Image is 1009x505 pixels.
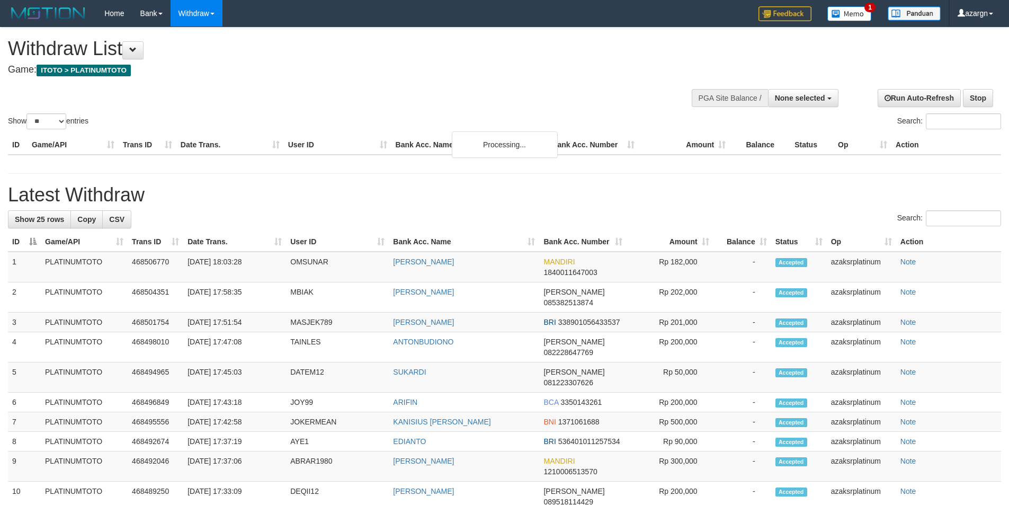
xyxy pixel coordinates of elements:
span: None selected [775,94,825,102]
span: Accepted [775,318,807,327]
span: Accepted [775,438,807,447]
span: Accepted [775,398,807,407]
th: Op [834,135,891,155]
td: [DATE] 17:42:58 [183,412,286,432]
span: Copy [77,215,96,224]
td: - [713,393,771,412]
a: SUKARDI [393,368,426,376]
a: Show 25 rows [8,210,71,228]
td: 7 [8,412,41,432]
span: Copy 1840011647003 to clipboard [543,268,597,277]
td: 468492674 [128,432,183,451]
th: Status [790,135,834,155]
a: [PERSON_NAME] [393,487,454,495]
button: None selected [768,89,838,107]
span: Accepted [775,338,807,347]
span: Accepted [775,368,807,377]
td: - [713,451,771,482]
input: Search: [926,210,1001,226]
td: azaksrplatinum [827,332,896,362]
td: TAINLES [286,332,389,362]
td: Rp 500,000 [627,412,713,432]
th: Date Trans.: activate to sort column ascending [183,232,286,252]
a: Note [900,398,916,406]
span: BRI [543,437,556,446]
a: ARIFIN [393,398,417,406]
th: Bank Acc. Name [391,135,548,155]
td: [DATE] 17:37:19 [183,432,286,451]
span: Copy 3350143261 to clipboard [560,398,602,406]
img: Button%20Memo.svg [827,6,872,21]
td: PLATINUMTOTO [41,432,128,451]
span: Accepted [775,288,807,297]
span: Copy 082228647769 to clipboard [543,348,593,357]
a: Note [900,368,916,376]
td: PLATINUMTOTO [41,332,128,362]
input: Search: [926,113,1001,129]
td: ABRAR1980 [286,451,389,482]
td: - [713,252,771,282]
img: Feedback.jpg [758,6,811,21]
a: KANISIUS [PERSON_NAME] [393,418,490,426]
th: Amount: activate to sort column ascending [627,232,713,252]
td: - [713,332,771,362]
td: Rp 201,000 [627,313,713,332]
a: Note [900,487,916,495]
th: Balance: activate to sort column ascending [713,232,771,252]
a: [PERSON_NAME] [393,288,454,296]
span: Copy 1371061688 to clipboard [558,418,600,426]
td: 9 [8,451,41,482]
td: azaksrplatinum [827,393,896,412]
span: Accepted [775,457,807,466]
span: Show 25 rows [15,215,64,224]
td: [DATE] 17:37:06 [183,451,286,482]
td: 468496849 [128,393,183,412]
th: User ID: activate to sort column ascending [286,232,389,252]
th: Action [891,135,1001,155]
td: PLATINUMTOTO [41,451,128,482]
td: - [713,282,771,313]
td: Rp 50,000 [627,362,713,393]
a: Note [900,457,916,465]
td: - [713,432,771,451]
td: [DATE] 17:45:03 [183,362,286,393]
span: MANDIRI [543,457,575,465]
a: Note [900,418,916,426]
span: CSV [109,215,124,224]
td: 468495556 [128,412,183,432]
td: AYE1 [286,432,389,451]
a: [PERSON_NAME] [393,318,454,326]
td: azaksrplatinum [827,313,896,332]
th: Bank Acc. Number [548,135,639,155]
th: Game/API [28,135,119,155]
td: azaksrplatinum [827,252,896,282]
a: Run Auto-Refresh [878,89,961,107]
span: BNI [543,418,556,426]
th: Op: activate to sort column ascending [827,232,896,252]
h1: Latest Withdraw [8,184,1001,206]
td: 6 [8,393,41,412]
img: panduan.png [888,6,941,21]
td: [DATE] 17:43:18 [183,393,286,412]
span: Copy 536401011257534 to clipboard [558,437,620,446]
th: ID: activate to sort column descending [8,232,41,252]
td: azaksrplatinum [827,432,896,451]
td: - [713,412,771,432]
span: Accepted [775,488,807,497]
td: PLATINUMTOTO [41,252,128,282]
span: BRI [543,318,556,326]
span: ITOTO > PLATINUMTOTO [37,65,131,76]
td: Rp 200,000 [627,393,713,412]
a: [PERSON_NAME] [393,457,454,465]
span: MANDIRI [543,258,575,266]
td: azaksrplatinum [827,451,896,482]
td: Rp 90,000 [627,432,713,451]
th: Action [896,232,1001,252]
a: Note [900,338,916,346]
td: JOY99 [286,393,389,412]
span: [PERSON_NAME] [543,338,604,346]
td: 468506770 [128,252,183,282]
a: CSV [102,210,131,228]
td: [DATE] 17:51:54 [183,313,286,332]
th: User ID [284,135,391,155]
